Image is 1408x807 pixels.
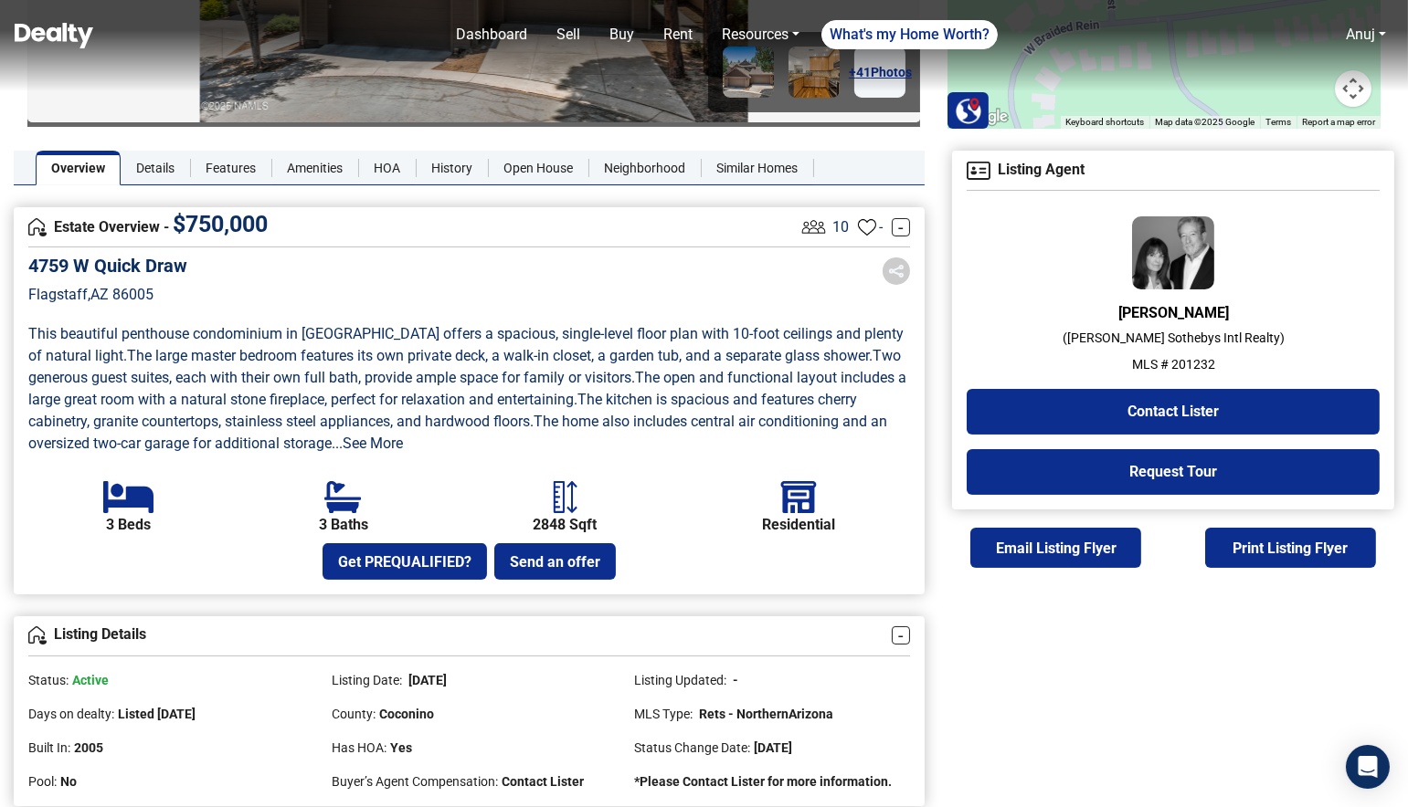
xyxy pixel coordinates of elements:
[635,774,893,789] strong: *Please Contact Lister for more information.
[332,707,376,721] span: County:
[502,774,584,789] span: Contact Lister
[762,517,835,533] b: Residential
[323,543,487,580] button: Get PREQUALIFIED?
[635,673,727,687] span: Listing Updated:
[121,151,190,185] a: Details
[832,216,849,238] span: 10
[494,543,616,580] button: Send an offer
[1346,745,1390,789] div: Open Intercom Messenger
[967,329,1380,348] p: ( [PERSON_NAME] Sothebys Intl Realty )
[697,707,834,721] span: Rets - NorthernArizona
[967,304,1380,321] h6: [PERSON_NAME]
[74,740,103,755] span: 2005
[798,211,830,243] img: Listing View
[967,162,1380,180] h4: Listing Agent
[28,673,69,687] span: Status:
[1302,117,1375,127] a: Report a map error
[533,517,597,533] b: 2848 Sqft
[390,740,412,755] span: Yes
[701,151,813,185] a: Similar Homes
[1155,117,1254,127] span: Map data ©2025 Google
[635,707,693,721] span: MLS Type:
[28,217,798,237] h4: Estate Overview -
[1065,116,1144,129] button: Keyboard shortcuts
[15,23,93,48] img: Dealty - Buy, Sell & Rent Homes
[271,151,358,185] a: Amenities
[332,774,498,789] span: Buyer’s Agent Compensation:
[449,16,535,53] a: Dashboard
[28,413,891,452] span: The home also includes central air conditioning and an oversized two-car garage for additional st...
[72,673,109,687] span: Active
[319,517,368,533] b: 3 Baths
[28,325,907,364] span: This beautiful penthouse condominium in [GEOGRAPHIC_DATA] offers a spacious, single-level floor p...
[588,151,701,185] a: Neighborhood
[1205,528,1376,568] button: Print Listing Flyer
[892,218,910,236] a: -
[821,20,998,49] a: What's my Home Worth?
[28,707,114,721] span: Days on dealty:
[28,626,47,645] img: Overview
[332,673,402,687] span: Listing Date:
[28,255,187,277] h5: 4759 W Quick Draw
[967,449,1380,495] button: Request Tour
[967,389,1380,435] button: Contact Lister
[118,707,196,721] span: Listed [DATE]
[332,435,403,452] a: ...See More
[488,151,588,185] a: Open House
[967,355,1380,374] p: MLS # 201232
[1339,16,1393,53] a: Anuj
[406,673,447,687] span: [DATE]
[970,528,1141,568] button: Email Listing Flyer
[173,211,268,237] span: $ 750,000
[879,216,883,238] span: -
[28,369,910,408] span: The open and functional layout includes a large great room with a natural stone fireplace, perfec...
[332,740,386,755] span: Has HOA:
[28,347,905,386] span: Two generous guest suites, each with their own full bath, provide ample space for family or visit...
[731,673,739,687] span: -
[28,740,70,755] span: Built In:
[967,162,990,180] img: Agent
[549,16,588,53] a: Sell
[28,218,47,236] img: Overview
[892,626,910,645] a: -
[28,391,861,430] span: The kitchen is spacious and features cherry cabinetry, granite countertops, stainless steel appli...
[358,151,416,185] a: HOA
[955,97,982,124] img: Search Homes at Dealty
[1346,26,1375,43] a: Anuj
[602,16,641,53] a: Buy
[858,218,876,236] img: Favourites
[635,740,751,755] span: Status Change Date:
[656,16,700,53] a: Rent
[755,740,793,755] span: [DATE]
[379,707,434,721] span: Coconino
[60,774,77,789] span: No
[28,284,187,306] p: Flagstaff , AZ 86005
[416,151,488,185] a: History
[106,517,151,533] b: 3 Beds
[1265,117,1291,127] a: Terms
[190,151,271,185] a: Features
[36,151,121,185] a: Overview
[715,16,807,53] a: Resources
[9,752,64,807] iframe: BigID CMP Widget
[127,347,873,364] span: The large master bedroom features its own private deck, a walk-in closet, a garden tub, and a sep...
[1132,216,1214,289] img: Agent
[28,626,892,645] h4: Listing Details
